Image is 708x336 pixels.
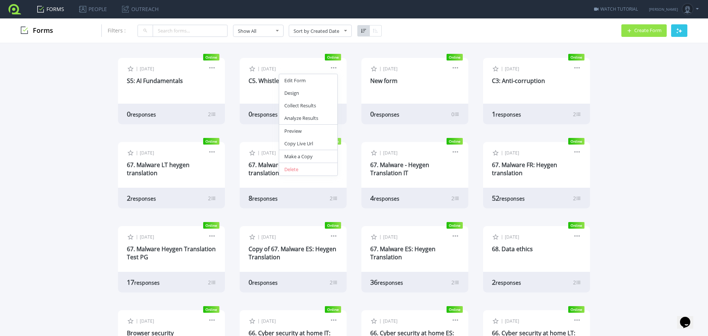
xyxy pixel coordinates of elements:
[568,222,584,229] span: Online
[140,150,154,156] span: [DATE]
[252,111,278,118] span: responses
[379,318,382,324] span: |
[568,54,584,60] span: Online
[325,222,341,229] span: Online
[140,66,154,72] span: [DATE]
[501,233,503,240] span: |
[492,110,546,118] div: 1
[501,149,503,156] span: |
[136,318,138,324] span: |
[573,279,581,286] div: 2
[136,149,138,156] span: |
[127,110,181,118] div: 0
[279,99,337,112] a: Collect Results
[447,306,463,313] span: Online
[451,111,459,118] div: 0
[127,278,181,287] div: 17
[501,318,503,324] span: |
[261,234,276,240] span: [DATE]
[621,24,667,37] button: Create Form
[447,138,463,145] span: Online
[279,125,337,137] a: Preview
[131,111,156,118] span: responses
[257,149,260,156] span: |
[257,65,260,72] span: |
[108,27,126,34] span: Filters :
[131,195,156,202] span: responses
[261,66,276,72] span: [DATE]
[370,278,425,287] div: 36
[492,194,546,202] div: 52
[505,234,519,240] span: [DATE]
[492,77,545,85] a: C3: Anti-corruption
[496,279,521,286] span: responses
[677,306,701,329] iframe: chat widget
[370,77,398,85] a: New form
[594,6,638,12] a: WATCH TUTORIAL
[140,234,154,240] span: [DATE]
[127,161,190,177] a: 67. Malware LT heygen translation
[261,150,276,156] span: [DATE]
[279,74,337,87] a: Edit Form
[325,306,341,313] span: Online
[568,138,584,145] span: Online
[501,65,503,72] span: |
[249,194,303,202] div: 8
[505,318,519,324] span: [DATE]
[383,66,398,72] span: [DATE]
[279,163,337,176] a: Delete
[379,233,382,240] span: |
[634,28,662,33] span: Create Form
[374,111,399,118] span: responses
[257,318,260,324] span: |
[208,195,216,202] div: 2
[127,194,181,202] div: 2
[249,245,336,261] a: Copy of 67. Malware ES: Heygen Translation
[492,245,533,253] a: 68. Data ethics
[492,278,546,287] div: 2
[573,195,581,202] div: 2
[370,110,425,118] div: 0
[568,306,584,313] span: Online
[505,150,519,156] span: [DATE]
[573,111,581,118] div: 2
[203,306,219,313] span: Online
[203,222,219,229] span: Online
[279,150,337,163] a: Make a Copy
[379,65,382,72] span: |
[325,54,341,60] span: Online
[370,245,435,261] a: 67. Malware ES: Heygen Translation
[252,195,278,202] span: responses
[134,279,160,286] span: responses
[370,194,425,202] div: 4
[203,138,219,145] span: Online
[378,279,403,286] span: responses
[208,279,216,286] div: 2
[261,318,276,324] span: [DATE]
[279,87,337,99] a: Design
[383,150,398,156] span: [DATE]
[21,27,53,35] h3: Forms
[136,233,138,240] span: |
[496,111,521,118] span: responses
[279,112,337,124] a: Analyze Results
[330,195,338,202] div: 2
[492,161,557,177] a: 67. Malware FR: Heygen translation
[127,77,183,85] a: S5: AI Fundamentals
[330,279,338,286] div: 2
[447,54,463,60] span: Online
[505,66,519,72] span: [DATE]
[203,54,219,60] span: Online
[451,279,459,286] div: 2
[208,111,216,118] div: 2
[249,110,303,118] div: 0
[374,195,399,202] span: responses
[257,233,260,240] span: |
[499,195,525,202] span: responses
[451,195,459,202] div: 2
[252,279,278,286] span: responses
[249,161,312,177] a: 67. Malware LV heygen translation
[249,77,298,85] a: C5. Whistleblower
[379,149,382,156] span: |
[136,65,138,72] span: |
